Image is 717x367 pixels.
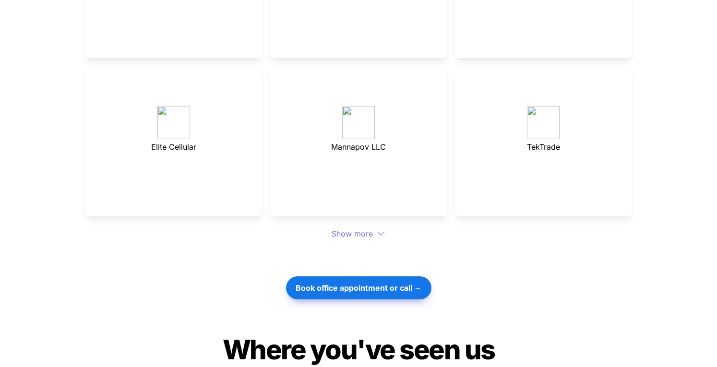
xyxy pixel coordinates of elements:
[296,283,422,293] strong: Book office appointment or call →
[527,142,560,152] span: TekTrade
[331,142,386,152] span: Mannapov LLC
[286,272,431,304] a: Book office appointment or call →
[286,276,431,299] button: Book office appointment or call →
[85,228,632,239] div: Show more
[223,333,495,366] span: Where you've seen us
[151,142,196,152] span: Elite Cellular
